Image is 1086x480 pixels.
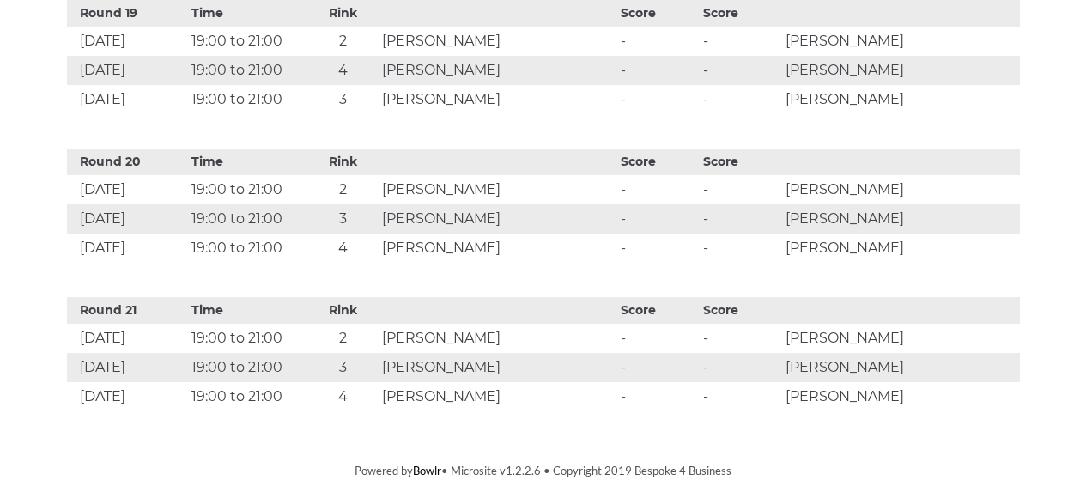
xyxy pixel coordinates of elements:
td: [PERSON_NAME] [781,175,1020,204]
th: Rink [308,297,378,324]
td: [PERSON_NAME] [378,175,616,204]
td: [PERSON_NAME] [781,353,1020,382]
td: [PERSON_NAME] [781,324,1020,353]
th: Round 21 [67,297,188,324]
td: 19:00 to 21:00 [187,85,308,114]
td: - [616,353,699,382]
td: - [699,382,781,411]
td: 19:00 to 21:00 [187,324,308,353]
td: 19:00 to 21:00 [187,175,308,204]
td: 19:00 to 21:00 [187,234,308,263]
td: [PERSON_NAME] [378,353,616,382]
td: 19:00 to 21:00 [187,204,308,234]
td: - [699,324,781,353]
td: - [699,85,781,114]
td: 4 [308,234,378,263]
td: [DATE] [67,382,188,411]
td: 19:00 to 21:00 [187,56,308,85]
td: - [616,56,699,85]
td: 3 [308,85,378,114]
td: [DATE] [67,175,188,204]
th: Score [699,297,781,324]
td: - [616,382,699,411]
td: [PERSON_NAME] [378,382,616,411]
td: - [616,234,699,263]
td: - [616,324,699,353]
span: Powered by • Microsite v1.2.2.6 • Copyright 2019 Bespoke 4 Business [355,464,731,477]
td: [PERSON_NAME] [378,85,616,114]
td: 3 [308,204,378,234]
td: [DATE] [67,204,188,234]
td: [DATE] [67,56,188,85]
td: 19:00 to 21:00 [187,353,308,382]
td: [PERSON_NAME] [378,324,616,353]
th: Rink [308,149,378,175]
td: [PERSON_NAME] [781,27,1020,56]
th: Score [699,149,781,175]
td: [DATE] [67,353,188,382]
th: Time [187,297,308,324]
td: [DATE] [67,27,188,56]
th: Score [616,149,699,175]
td: - [616,27,699,56]
td: [PERSON_NAME] [378,234,616,263]
td: 3 [308,353,378,382]
td: [PERSON_NAME] [781,204,1020,234]
td: [PERSON_NAME] [378,204,616,234]
td: 19:00 to 21:00 [187,382,308,411]
td: - [699,234,781,263]
td: - [616,175,699,204]
td: 4 [308,382,378,411]
td: - [699,204,781,234]
th: Round 20 [67,149,188,175]
td: [PERSON_NAME] [378,56,616,85]
th: Time [187,149,308,175]
td: [PERSON_NAME] [378,27,616,56]
td: 19:00 to 21:00 [187,27,308,56]
td: - [616,204,699,234]
td: [DATE] [67,234,188,263]
td: - [699,27,781,56]
td: - [699,56,781,85]
a: Bowlr [413,464,441,477]
th: Score [616,297,699,324]
td: - [699,175,781,204]
td: [DATE] [67,324,188,353]
td: 2 [308,324,378,353]
td: [PERSON_NAME] [781,382,1020,411]
td: 2 [308,175,378,204]
td: [DATE] [67,85,188,114]
td: [PERSON_NAME] [781,85,1020,114]
td: [PERSON_NAME] [781,234,1020,263]
td: [PERSON_NAME] [781,56,1020,85]
td: 4 [308,56,378,85]
td: 2 [308,27,378,56]
td: - [616,85,699,114]
td: - [699,353,781,382]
